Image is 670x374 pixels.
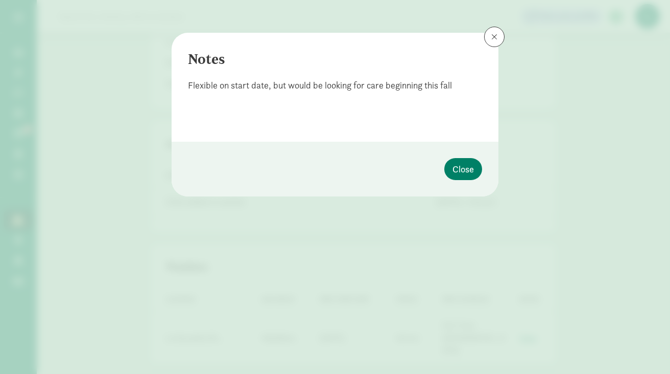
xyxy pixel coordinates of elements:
[619,325,670,374] iframe: Chat Widget
[188,49,482,70] div: Notes
[444,158,482,180] button: Close
[188,78,482,92] div: Flexible on start date, but would be looking for care beginning this fall
[452,162,474,176] span: Close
